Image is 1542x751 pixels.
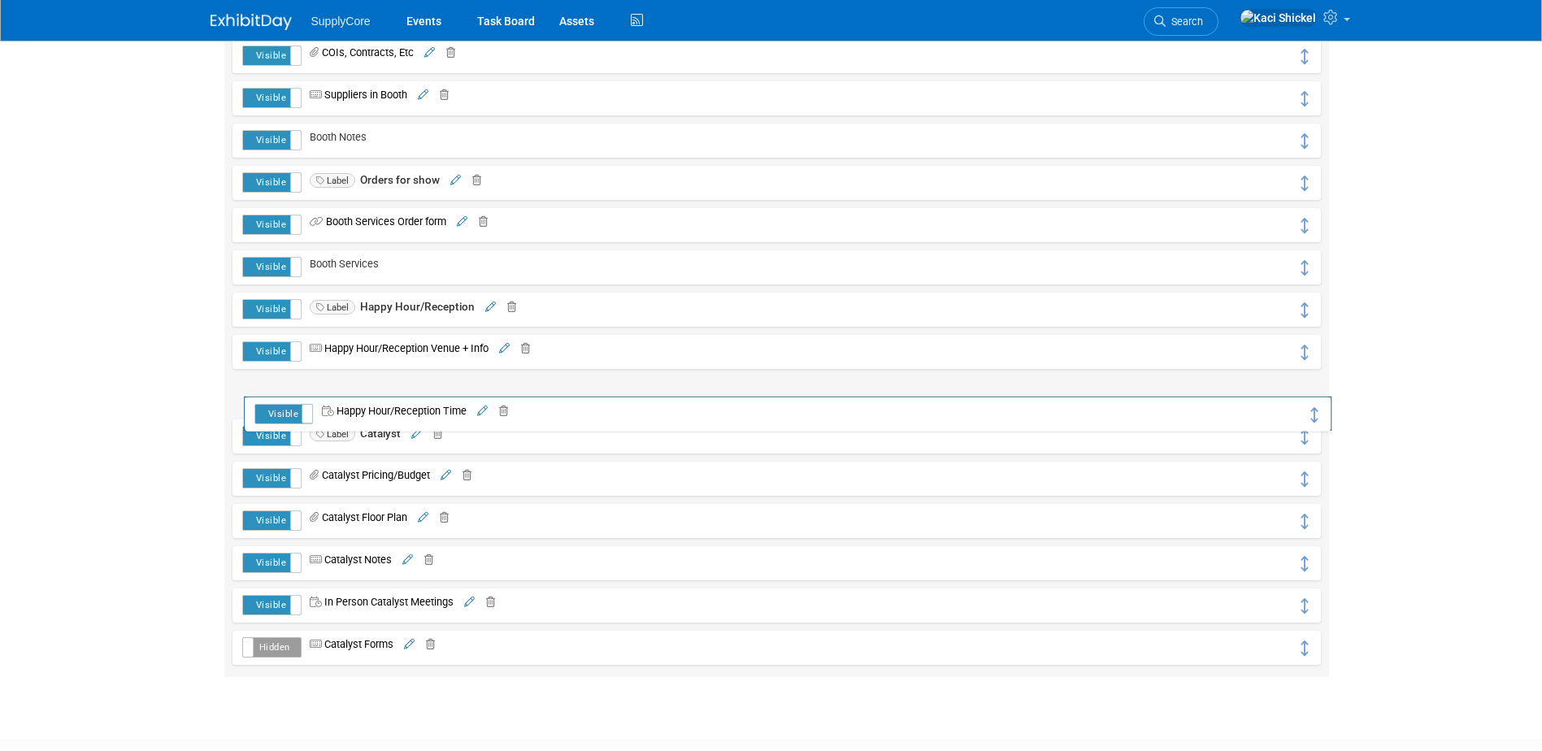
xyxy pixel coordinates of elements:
span: COIs, Contracts, Etc [302,46,414,59]
a: Edit field [497,342,510,354]
a: Edit field [422,46,435,59]
i: Click and drag to move field [1298,429,1311,445]
i: Custom Text Field [310,640,324,650]
a: Edit field [400,553,413,566]
i: Custom Text Field [310,555,324,566]
span: Catalyst Pricing/Budget [302,469,430,481]
span: Orders for show [360,173,440,186]
span: Suppliers in Booth [302,89,407,101]
span: Search [1166,15,1203,28]
i: Custom URL Field [310,217,326,228]
a: Delete field [415,553,433,566]
label: Visible [243,427,300,445]
span: Catalyst Forms [302,638,393,650]
a: Delete field [431,511,449,523]
i: Attachment (file upload control) [310,48,322,59]
a: Edit field [415,511,428,523]
span: Happy Hour/Reception Venue + Info [302,342,489,354]
span: In Person Catalyst Meetings [302,596,454,608]
a: Edit field [483,301,496,313]
span: Happy Hour/Reception [360,300,475,313]
i: Click and drag to move field [1298,556,1311,571]
span: Catalyst Notes [302,553,392,566]
span: SupplyCore [311,15,371,28]
label: Visible [243,215,300,234]
i: Click and drag to move field [1298,302,1311,318]
i: Click and drag to move field [1298,91,1311,106]
i: Custom Text Field [310,90,324,101]
i: Attachment (file upload control) [310,513,322,523]
img: Kaci Shickel [1240,9,1317,27]
a: Delete field [512,342,530,354]
label: Visible [243,469,300,488]
img: ExhibitDay [211,14,292,30]
span: Booth Notes [302,131,367,143]
span: Booth Services Order form [302,215,446,228]
a: Edit field [475,405,488,417]
a: Delete field [477,596,495,608]
span: Label [310,173,355,188]
i: Click and drag to move field [1298,176,1311,191]
i: Click and drag to move field [1298,260,1311,276]
a: Delete field [470,215,488,228]
a: Delete field [490,405,508,417]
a: Edit field [415,89,428,101]
label: Visible [243,596,300,614]
a: Delete field [431,89,449,101]
i: Custom Text Field [310,344,324,354]
a: Search [1144,7,1218,36]
i: Custom Date/Time Field [322,406,337,417]
i: Click and drag to move field [1298,49,1311,64]
span: Catalyst [360,427,401,440]
a: Edit field [454,215,467,228]
label: Visible [243,173,300,192]
a: Edit field [409,428,422,440]
a: Delete field [498,301,516,313]
label: Visible [243,511,300,530]
a: Delete field [437,46,455,59]
i: Click and drag to move field [1298,514,1311,529]
a: Delete field [424,428,442,440]
i: Click and drag to move field [1298,640,1311,656]
a: Edit field [402,638,415,650]
i: Click and drag to move field [1298,218,1311,233]
i: Click and drag to move field [1298,471,1311,487]
span: Booth Services [302,258,379,270]
label: Visible [243,46,300,65]
label: Visible [243,89,300,107]
label: Visible [243,553,300,572]
a: Edit field [438,469,451,481]
i: Click and drag to move field [1298,133,1311,149]
a: Delete field [454,469,471,481]
span: Label [310,427,355,441]
i: Attachment (file upload control) [310,471,322,481]
a: Delete field [463,174,481,186]
label: Visible [243,342,300,361]
a: Edit field [448,174,461,186]
a: Edit field [462,596,475,608]
label: Visible [243,300,300,319]
label: Visible [243,131,300,150]
span: Happy Hour/Reception Time [314,405,467,417]
i: Custom Date/Time Field [310,597,324,608]
label: Hidden [243,638,300,657]
label: Visible [243,258,300,276]
i: Click and drag to move field [1298,345,1311,360]
span: Label [310,300,355,315]
i: Click and drag to move field [1308,407,1321,423]
i: Click and drag to move field [1298,598,1311,614]
label: Visible [255,405,312,423]
a: Delete field [417,638,435,650]
span: Catalyst Floor Plan [302,511,407,523]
